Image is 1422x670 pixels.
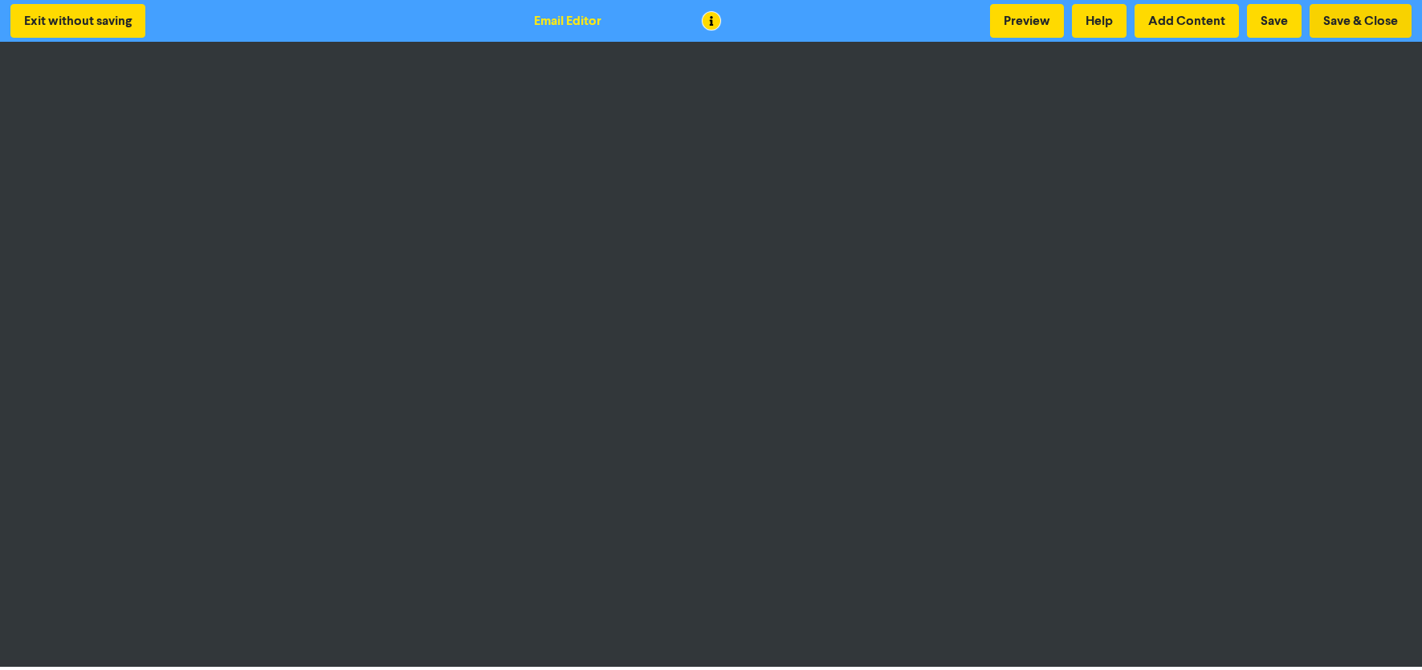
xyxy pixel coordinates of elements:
button: Save & Close [1310,4,1412,38]
button: Add Content [1135,4,1239,38]
button: Exit without saving [10,4,145,38]
button: Save [1247,4,1302,38]
button: Preview [990,4,1064,38]
div: Email Editor [534,11,601,31]
button: Help [1072,4,1127,38]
